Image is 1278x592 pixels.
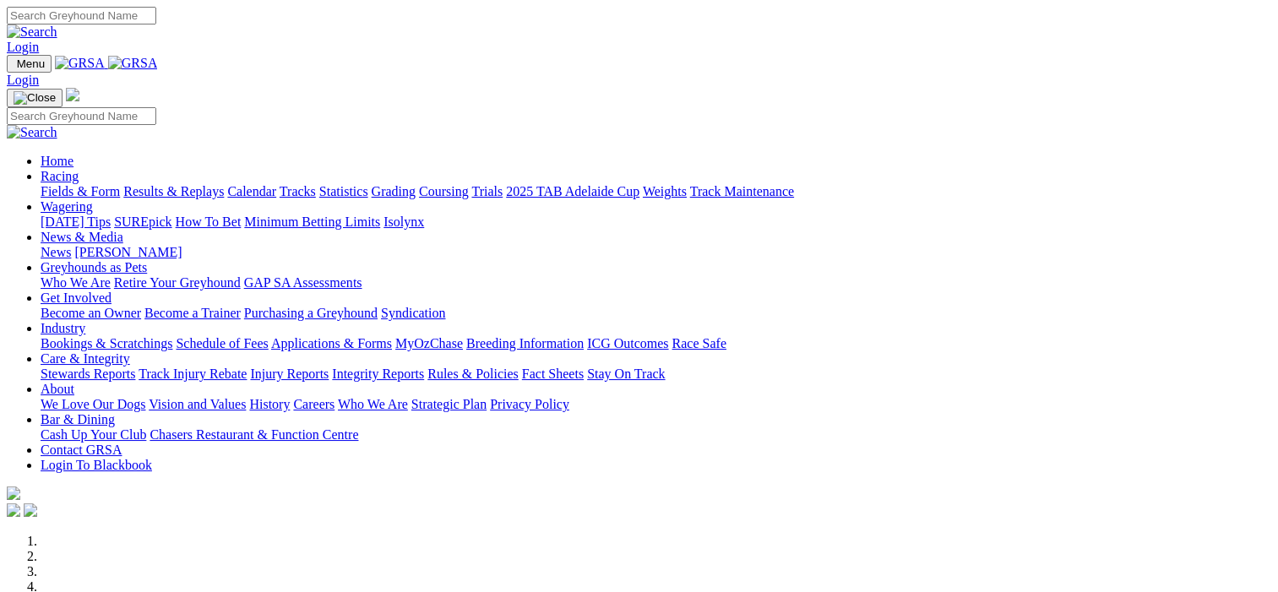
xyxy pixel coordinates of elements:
[7,125,57,140] img: Search
[150,427,358,442] a: Chasers Restaurant & Function Centre
[7,107,156,125] input: Search
[41,245,71,259] a: News
[41,427,146,442] a: Cash Up Your Club
[55,56,105,71] img: GRSA
[332,367,424,381] a: Integrity Reports
[176,336,268,350] a: Schedule of Fees
[41,275,1271,291] div: Greyhounds as Pets
[244,306,378,320] a: Purchasing a Greyhound
[41,184,1271,199] div: Racing
[139,367,247,381] a: Track Injury Rebate
[144,306,241,320] a: Become a Trainer
[395,336,463,350] a: MyOzChase
[41,427,1271,443] div: Bar & Dining
[7,486,20,500] img: logo-grsa-white.png
[41,397,1271,412] div: About
[690,184,794,198] a: Track Maintenance
[114,275,241,290] a: Retire Your Greyhound
[114,215,171,229] a: SUREpick
[672,336,726,350] a: Race Safe
[383,215,424,229] a: Isolynx
[41,154,73,168] a: Home
[372,184,416,198] a: Grading
[427,367,519,381] a: Rules & Policies
[41,412,115,426] a: Bar & Dining
[41,397,145,411] a: We Love Our Dogs
[24,503,37,517] img: twitter.svg
[41,215,1271,230] div: Wagering
[587,367,665,381] a: Stay On Track
[41,306,1271,321] div: Get Involved
[41,321,85,335] a: Industry
[41,336,1271,351] div: Industry
[123,184,224,198] a: Results & Replays
[7,73,39,87] a: Login
[17,57,45,70] span: Menu
[41,230,123,244] a: News & Media
[7,89,63,107] button: Toggle navigation
[244,215,380,229] a: Minimum Betting Limits
[250,367,329,381] a: Injury Reports
[419,184,469,198] a: Coursing
[176,215,242,229] a: How To Bet
[490,397,569,411] a: Privacy Policy
[41,367,1271,382] div: Care & Integrity
[14,91,56,105] img: Close
[466,336,584,350] a: Breeding Information
[41,351,130,366] a: Care & Integrity
[293,397,334,411] a: Careers
[7,40,39,54] a: Login
[338,397,408,411] a: Who We Are
[643,184,687,198] a: Weights
[41,275,111,290] a: Who We Are
[66,88,79,101] img: logo-grsa-white.png
[271,336,392,350] a: Applications & Forms
[587,336,668,350] a: ICG Outcomes
[41,367,135,381] a: Stewards Reports
[7,7,156,24] input: Search
[227,184,276,198] a: Calendar
[249,397,290,411] a: History
[149,397,246,411] a: Vision and Values
[41,458,152,472] a: Login To Blackbook
[41,199,93,214] a: Wagering
[244,275,362,290] a: GAP SA Assessments
[41,215,111,229] a: [DATE] Tips
[41,169,79,183] a: Racing
[7,503,20,517] img: facebook.svg
[41,291,111,305] a: Get Involved
[41,245,1271,260] div: News & Media
[41,306,141,320] a: Become an Owner
[319,184,368,198] a: Statistics
[280,184,316,198] a: Tracks
[506,184,639,198] a: 2025 TAB Adelaide Cup
[41,260,147,274] a: Greyhounds as Pets
[41,382,74,396] a: About
[522,367,584,381] a: Fact Sheets
[74,245,182,259] a: [PERSON_NAME]
[381,306,445,320] a: Syndication
[41,336,172,350] a: Bookings & Scratchings
[7,24,57,40] img: Search
[411,397,487,411] a: Strategic Plan
[7,55,52,73] button: Toggle navigation
[41,443,122,457] a: Contact GRSA
[471,184,503,198] a: Trials
[108,56,158,71] img: GRSA
[41,184,120,198] a: Fields & Form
